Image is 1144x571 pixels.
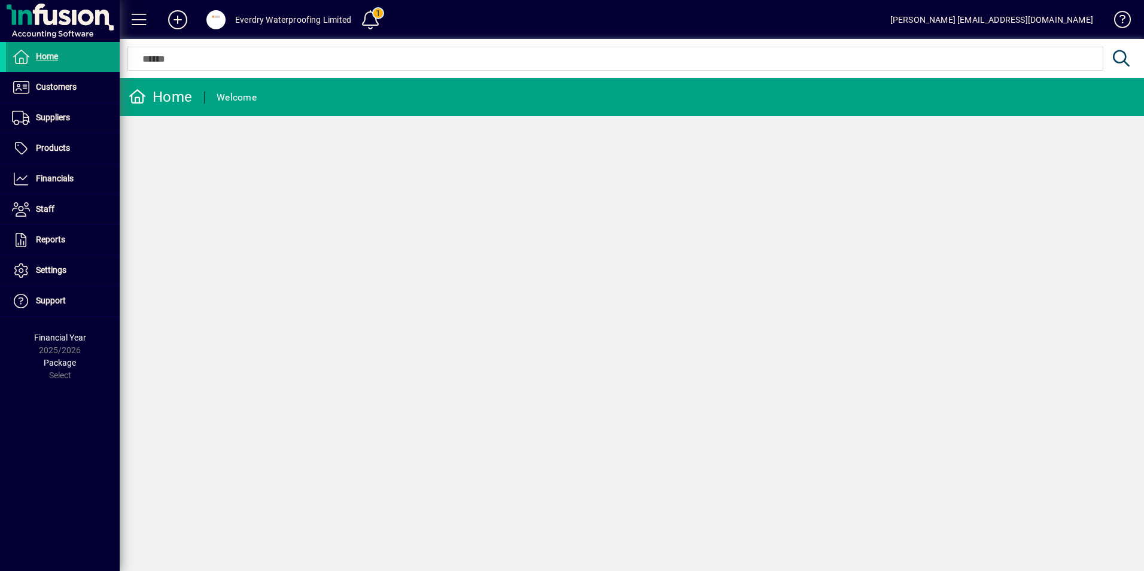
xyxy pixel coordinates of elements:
span: Settings [36,265,66,275]
span: Customers [36,82,77,92]
div: Everdry Waterproofing Limited [235,10,351,29]
button: Profile [197,9,235,31]
div: [PERSON_NAME] [EMAIL_ADDRESS][DOMAIN_NAME] [890,10,1093,29]
a: Knowledge Base [1105,2,1129,41]
span: Financial Year [34,333,86,342]
button: Add [159,9,197,31]
div: Welcome [217,88,257,107]
span: Financials [36,174,74,183]
a: Customers [6,72,120,102]
span: Products [36,143,70,153]
a: Suppliers [6,103,120,133]
a: Products [6,133,120,163]
a: Staff [6,195,120,224]
span: Support [36,296,66,305]
a: Settings [6,256,120,285]
span: Package [44,358,76,367]
a: Financials [6,164,120,194]
span: Staff [36,204,54,214]
span: Home [36,51,58,61]
span: Reports [36,235,65,244]
span: Suppliers [36,113,70,122]
a: Support [6,286,120,316]
a: Reports [6,225,120,255]
div: Home [129,87,192,107]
